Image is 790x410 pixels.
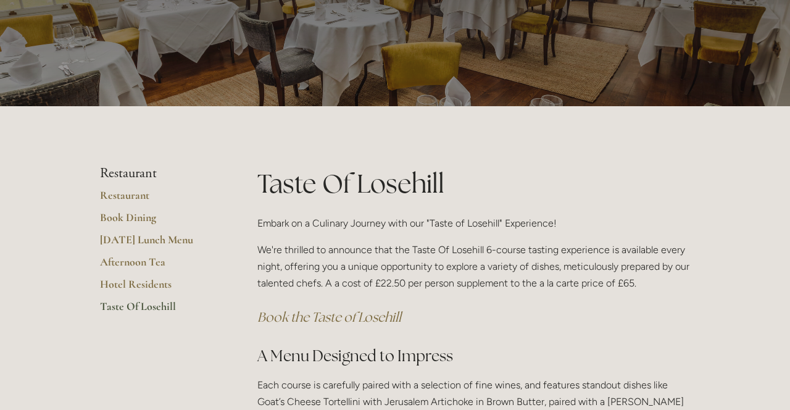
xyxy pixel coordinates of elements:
[100,188,218,211] a: Restaurant
[100,211,218,233] a: Book Dining
[100,277,218,299] a: Hotel Residents
[257,165,690,202] h1: Taste Of Losehill
[100,299,218,322] a: Taste Of Losehill
[257,309,401,325] a: Book the Taste of Losehill
[100,165,218,182] li: Restaurant
[100,255,218,277] a: Afternoon Tea
[100,233,218,255] a: [DATE] Lunch Menu
[257,345,690,367] h2: A Menu Designed to Impress
[257,241,690,292] p: We're thrilled to announce that the Taste Of Losehill 6-course tasting experience is available ev...
[257,215,690,232] p: Embark on a Culinary Journey with our "Taste of Losehill" Experience!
